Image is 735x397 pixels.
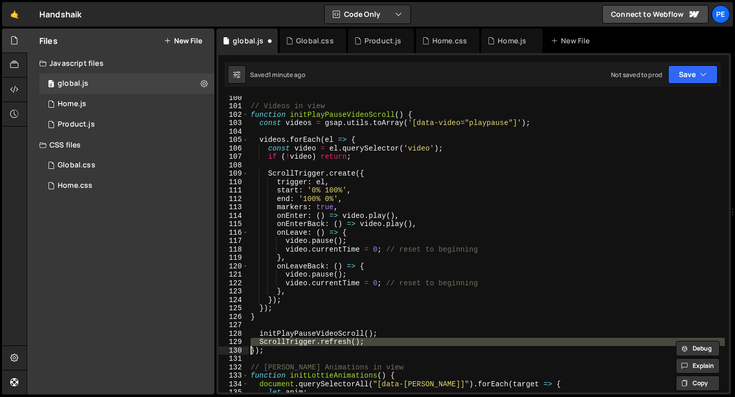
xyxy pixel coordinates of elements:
[218,111,249,119] div: 102
[218,220,249,229] div: 115
[325,5,410,23] button: Code Only
[48,81,54,89] span: 0
[218,363,249,372] div: 132
[676,341,720,356] button: Debug
[218,254,249,262] div: 119
[58,120,95,129] div: Product.js
[164,37,202,45] button: New File
[611,70,662,79] div: Not saved to prod
[218,102,249,111] div: 101
[218,195,249,204] div: 112
[39,8,82,20] div: Handshaik
[218,186,249,195] div: 111
[218,119,249,128] div: 103
[218,212,249,220] div: 114
[218,296,249,305] div: 124
[676,376,720,391] button: Copy
[2,2,27,27] a: 🤙
[218,330,249,338] div: 128
[218,161,249,170] div: 108
[39,176,214,196] div: 16572/45056.css
[39,94,214,114] div: 16572/45051.js
[39,155,214,176] div: 16572/45138.css
[218,178,249,187] div: 110
[218,136,249,144] div: 105
[218,270,249,279] div: 121
[218,245,249,254] div: 118
[268,70,305,79] div: 1 minute ago
[58,79,88,88] div: global.js
[218,321,249,330] div: 127
[602,5,708,23] a: Connect to Webflow
[58,100,86,109] div: Home.js
[218,203,249,212] div: 113
[218,313,249,321] div: 126
[218,338,249,346] div: 129
[250,70,305,79] div: Saved
[218,388,249,397] div: 135
[551,36,594,46] div: New File
[39,35,58,46] h2: Files
[218,304,249,313] div: 125
[27,135,214,155] div: CSS files
[218,279,249,288] div: 122
[58,181,92,190] div: Home.css
[58,161,95,170] div: Global.css
[218,287,249,296] div: 123
[218,144,249,153] div: 106
[498,36,526,46] div: Home.js
[218,346,249,355] div: 130
[218,237,249,245] div: 117
[712,5,730,23] a: Pe
[432,36,467,46] div: Home.css
[218,262,249,271] div: 120
[39,114,214,135] div: 16572/45211.js
[218,380,249,389] div: 134
[218,355,249,363] div: 131
[218,371,249,380] div: 133
[676,358,720,374] button: Explain
[39,73,214,94] div: 16572/45061.js
[218,153,249,161] div: 107
[218,169,249,178] div: 109
[218,94,249,103] div: 100
[218,229,249,237] div: 116
[296,36,334,46] div: Global.css
[668,65,718,84] button: Save
[27,53,214,73] div: Javascript files
[218,128,249,136] div: 104
[233,36,263,46] div: global.js
[364,36,402,46] div: Product.js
